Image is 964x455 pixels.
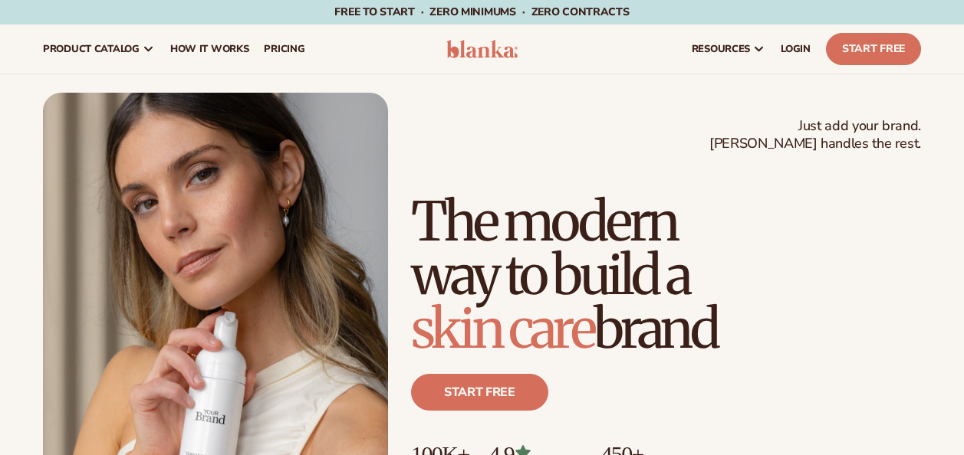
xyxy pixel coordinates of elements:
a: product catalog [35,25,163,74]
a: Start Free [826,33,921,65]
img: logo [446,40,518,58]
span: LOGIN [781,43,811,55]
span: resources [692,43,750,55]
a: Start free [411,374,548,411]
span: Free to start · ZERO minimums · ZERO contracts [334,5,629,19]
a: LOGIN [773,25,818,74]
a: pricing [256,25,312,74]
span: pricing [264,43,304,55]
span: product catalog [43,43,140,55]
a: resources [684,25,773,74]
span: Just add your brand. [PERSON_NAME] handles the rest. [709,117,921,153]
a: How It Works [163,25,257,74]
h1: The modern way to build a brand [411,195,921,355]
span: How It Works [170,43,249,55]
span: skin care [411,295,594,362]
